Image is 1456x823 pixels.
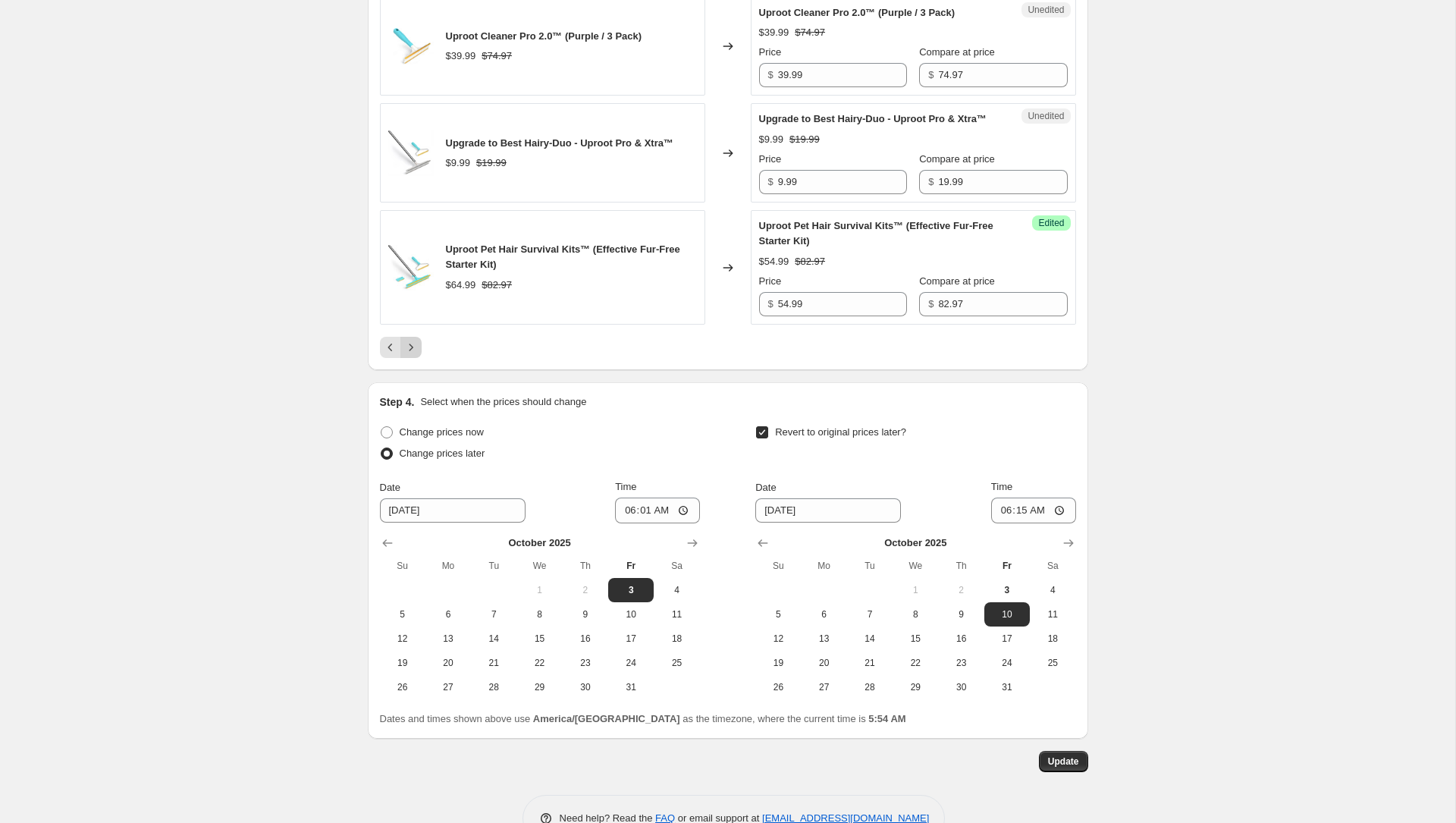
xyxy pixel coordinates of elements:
span: Time [615,481,636,492]
th: Tuesday [847,554,893,578]
button: Thursday October 2 2025 [563,578,608,602]
span: We [899,560,932,572]
strike: $19.99 [789,132,820,147]
p: Select when the prices should change [420,394,586,410]
span: Compare at price [919,275,995,287]
button: Show next month, November 2025 [1058,532,1079,554]
span: 6 [808,608,841,620]
span: 28 [477,681,510,693]
input: 12:00 [991,498,1076,523]
button: Thursday October 30 2025 [563,675,608,699]
span: Change prices now [400,426,484,438]
span: 20 [808,657,841,669]
span: Sa [660,560,693,572]
button: Sunday October 19 2025 [380,651,425,675]
span: 29 [899,681,932,693]
span: Compare at price [919,46,995,58]
button: Thursday October 23 2025 [563,651,608,675]
span: 13 [808,633,841,645]
button: Tuesday October 28 2025 [471,675,516,699]
th: Wednesday [516,554,562,578]
b: 5:54 AM [868,713,905,724]
button: Sunday October 5 2025 [755,602,801,627]
span: Change prices later [400,448,485,459]
button: Thursday October 2 2025 [938,578,984,602]
div: $9.99 [759,132,784,147]
span: Fr [614,560,648,572]
span: 31 [990,681,1024,693]
span: Upgrade to Best Hairy-Duo - Uproot Pro & Xtra™ [446,137,673,149]
button: Friday October 31 2025 [984,675,1030,699]
strike: $74.97 [795,25,825,40]
input: 12:00 [615,498,700,523]
span: 3 [990,584,1024,596]
div: $64.99 [446,278,476,293]
span: Mo [431,560,465,572]
img: new-images_80x.png [388,130,434,176]
button: Monday October 6 2025 [425,602,471,627]
span: 21 [853,657,886,669]
button: Today Friday October 3 2025 [608,578,654,602]
button: Wednesday October 15 2025 [893,627,938,651]
span: Tu [853,560,886,572]
button: Update [1039,751,1088,772]
span: Tu [477,560,510,572]
input: 10/3/2025 [380,498,526,523]
span: 18 [660,633,693,645]
span: 21 [477,657,510,669]
th: Monday [425,554,471,578]
button: Sunday October 5 2025 [380,602,425,627]
span: 17 [990,633,1024,645]
button: Monday October 20 2025 [425,651,471,675]
span: 27 [431,681,465,693]
span: Price [759,153,782,165]
span: 20 [431,657,465,669]
span: 1 [899,584,932,596]
div: $39.99 [446,49,476,64]
span: Revert to original prices later? [775,426,906,438]
span: 9 [569,608,602,620]
div: $39.99 [759,25,789,40]
button: Monday October 27 2025 [802,675,847,699]
span: 8 [899,608,932,620]
button: Wednesday October 15 2025 [516,627,562,651]
th: Sunday [380,554,425,578]
span: Su [761,560,795,572]
button: Sunday October 19 2025 [755,651,801,675]
button: Thursday October 30 2025 [938,675,984,699]
button: Monday October 13 2025 [802,627,847,651]
span: 2 [944,584,977,596]
button: Friday October 17 2025 [984,627,1030,651]
span: Upgrade to Best Hairy-Duo - Uproot Pro & Xtra™ [759,113,987,124]
span: $ [928,69,934,80]
span: 26 [761,681,795,693]
span: 15 [899,633,932,645]
div: $54.99 [759,254,789,269]
span: Update [1048,755,1079,768]
button: Sunday October 26 2025 [755,675,801,699]
strike: $82.97 [482,278,512,293]
button: Wednesday October 1 2025 [893,578,938,602]
span: Uproot Pet Hair Survival Kits™ (Effective Fur-Free Starter Kit) [759,220,993,247]
div: $9.99 [446,155,471,171]
input: 10/3/2025 [755,498,901,523]
button: Monday October 13 2025 [425,627,471,651]
strike: $19.99 [476,155,507,171]
button: Thursday October 16 2025 [563,627,608,651]
button: Saturday October 4 2025 [654,578,699,602]
span: 31 [614,681,648,693]
button: Tuesday October 14 2025 [471,627,516,651]
button: Wednesday October 1 2025 [516,578,562,602]
span: 24 [614,657,648,669]
span: Date [755,482,776,493]
span: 25 [1036,657,1069,669]
button: Thursday October 9 2025 [563,602,608,627]
span: 4 [660,584,693,596]
span: 19 [386,657,419,669]
span: Su [386,560,419,572]
span: Uproot Cleaner Pro 2.0™ (Purple / 3 Pack) [446,30,642,42]
span: 30 [569,681,602,693]
button: Wednesday October 22 2025 [516,651,562,675]
span: 10 [990,608,1024,620]
span: 28 [853,681,886,693]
